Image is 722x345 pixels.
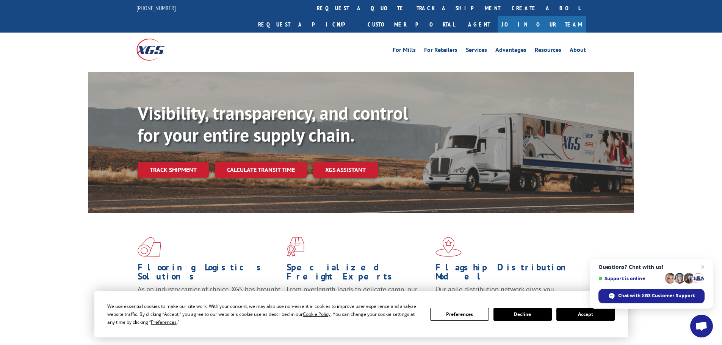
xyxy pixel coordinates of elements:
h1: Flooring Logistics Solutions [138,263,281,285]
b: Visibility, transparency, and control for your entire supply chain. [138,101,408,147]
a: XGS ASSISTANT [313,162,378,178]
span: Our agile distribution network gives you nationwide inventory management on demand. [435,285,575,303]
button: Decline [493,308,552,321]
div: Cookie Consent Prompt [94,291,628,337]
a: Track shipment [138,162,209,178]
a: Advantages [495,47,526,55]
a: For Retailers [424,47,457,55]
a: [PHONE_NUMBER] [136,4,176,12]
a: Resources [535,47,561,55]
a: Join Our Team [498,16,586,33]
span: Chat with XGS Customer Support [618,292,695,299]
img: xgs-icon-flagship-distribution-model-red [435,237,462,257]
span: Questions? Chat with us! [598,264,705,270]
h1: Flagship Distribution Model [435,263,579,285]
button: Preferences [430,308,489,321]
a: Customer Portal [362,16,460,33]
span: As an industry carrier of choice, XGS has brought innovation and dedication to flooring logistics... [138,285,280,312]
img: xgs-icon-total-supply-chain-intelligence-red [138,237,161,257]
h1: Specialized Freight Experts [287,263,430,285]
a: Agent [460,16,498,33]
button: Accept [556,308,615,321]
p: From overlength loads to delicate cargo, our experienced staff knows the best way to move your fr... [287,285,430,318]
span: Support is online [598,276,662,281]
span: Close chat [698,262,707,272]
a: For Mills [393,47,416,55]
img: xgs-icon-focused-on-flooring-red [287,237,304,257]
a: Request a pickup [252,16,362,33]
a: Services [466,47,487,55]
a: Calculate transit time [215,162,307,178]
div: Chat with XGS Customer Support [598,289,705,303]
div: Open chat [690,315,713,337]
span: Preferences [151,319,177,325]
span: Cookie Policy [303,311,330,317]
a: About [570,47,586,55]
div: We use essential cookies to make our site work. With your consent, we may also use non-essential ... [107,302,421,326]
